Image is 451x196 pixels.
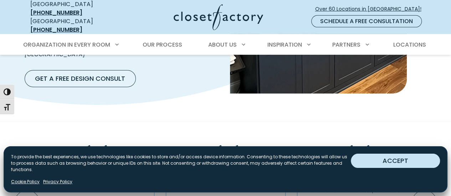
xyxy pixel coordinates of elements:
[267,41,302,49] span: Inspiration
[332,41,360,49] span: Partners
[30,17,118,34] div: [GEOGRAPHIC_DATA]
[351,154,440,168] button: ACCEPT
[143,41,182,49] span: Our Process
[25,70,136,87] a: Get a Free Design Consult
[315,3,427,15] a: Over 60 Locations in [GEOGRAPHIC_DATA]!
[311,15,422,27] a: Schedule a Free Consultation
[393,41,426,49] span: Locations
[315,5,427,13] span: Over 60 Locations in [GEOGRAPHIC_DATA]!
[23,41,110,49] span: Organization in Every Room
[11,179,40,185] a: Cookie Policy
[174,4,263,30] img: Closet Factory Logo
[43,179,72,185] a: Privacy Policy
[18,35,433,55] nav: Primary Menu
[30,9,82,17] a: [PHONE_NUMBER]
[208,41,237,49] span: About Us
[30,26,82,34] a: [PHONE_NUMBER]
[11,154,351,173] p: To provide the best experiences, we use technologies like cookies to store and/or access device i...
